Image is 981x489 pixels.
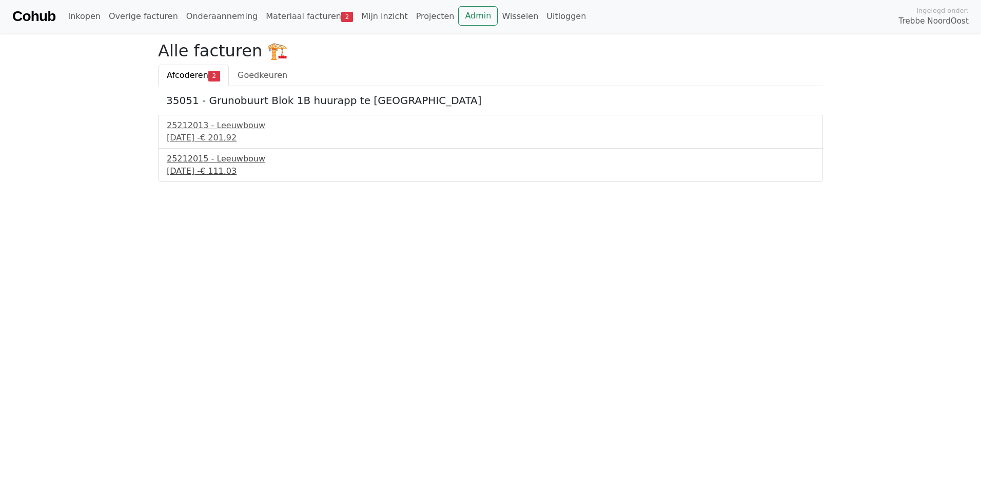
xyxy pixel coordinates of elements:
[458,6,498,26] a: Admin
[357,6,412,27] a: Mijn inzicht
[167,165,814,177] div: [DATE] -
[12,4,55,29] a: Cohub
[498,6,542,27] a: Wisselen
[167,119,814,132] div: 25212013 - Leeuwbouw
[899,15,969,27] span: Trebbe NoordOost
[158,65,229,86] a: Afcoderen2
[167,119,814,144] a: 25212013 - Leeuwbouw[DATE] -€ 201,92
[64,6,104,27] a: Inkopen
[341,12,353,22] span: 2
[542,6,590,27] a: Uitloggen
[208,71,220,81] span: 2
[200,166,237,176] span: € 111,03
[167,70,208,80] span: Afcoderen
[167,153,814,177] a: 25212015 - Leeuwbouw[DATE] -€ 111,03
[916,6,969,15] span: Ingelogd onder:
[262,6,357,27] a: Materiaal facturen2
[105,6,182,27] a: Overige facturen
[412,6,459,27] a: Projecten
[167,153,814,165] div: 25212015 - Leeuwbouw
[166,94,815,107] h5: 35051 - Grunobuurt Blok 1B huurapp te [GEOGRAPHIC_DATA]
[238,70,287,80] span: Goedkeuren
[229,65,296,86] a: Goedkeuren
[200,133,237,142] span: € 201,92
[182,6,262,27] a: Onderaanneming
[167,132,814,144] div: [DATE] -
[158,41,823,60] h2: Alle facturen 🏗️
